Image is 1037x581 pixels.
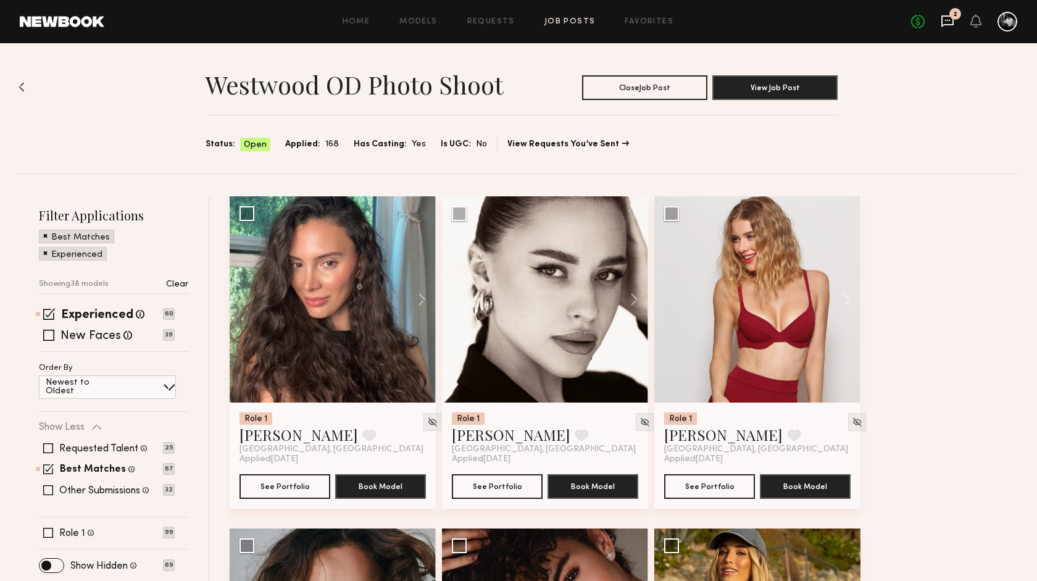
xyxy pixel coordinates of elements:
h1: Westwood OD Photo Shoot [206,69,503,100]
div: 2 [953,11,957,18]
a: [PERSON_NAME] [664,425,783,445]
button: Book Model [335,474,426,499]
p: Newest to Oldest [46,378,119,396]
a: Requests [467,18,515,26]
label: Experienced [61,309,133,322]
p: 67 [163,463,175,475]
p: Show Less [39,422,85,432]
a: Book Model [335,480,426,491]
div: Applied [DATE] [664,454,851,464]
p: 25 [163,442,175,454]
a: Home [343,18,370,26]
span: Status: [206,138,235,151]
img: Unhide Model [639,417,650,427]
span: Applied: [285,138,320,151]
p: Experienced [51,251,102,259]
label: New Faces [60,330,121,343]
div: Applied [DATE] [452,454,638,464]
button: See Portfolio [452,474,543,499]
span: Open [244,139,267,151]
h2: Filter Applications [39,207,188,224]
button: Book Model [548,474,638,499]
a: [PERSON_NAME] [452,425,570,445]
a: Book Model [760,480,851,491]
button: View Job Post [712,75,838,100]
div: Applied [DATE] [239,454,426,464]
p: Order By [39,364,73,372]
p: Clear [166,280,188,289]
a: Favorites [625,18,673,26]
div: Role 1 [239,412,272,425]
img: Unhide Model [852,417,862,427]
button: See Portfolio [239,474,330,499]
button: See Portfolio [664,474,755,499]
div: Role 1 [664,412,697,425]
label: Role 1 [59,529,85,538]
img: Unhide Model [427,417,438,427]
a: [PERSON_NAME] [239,425,358,445]
span: Yes [412,138,426,151]
p: 60 [163,308,175,320]
span: [GEOGRAPHIC_DATA], [GEOGRAPHIC_DATA] [452,445,636,454]
img: Back to previous page [19,82,25,92]
span: 168 [325,138,339,151]
span: No [476,138,487,151]
div: Role 1 [452,412,485,425]
span: Is UGC: [441,138,471,151]
p: 69 [163,559,175,571]
a: Models [399,18,437,26]
span: [GEOGRAPHIC_DATA], [GEOGRAPHIC_DATA] [664,445,848,454]
a: View Requests You’ve Sent [507,140,629,149]
a: Job Posts [544,18,596,26]
span: Has Casting: [354,138,407,151]
span: [GEOGRAPHIC_DATA], [GEOGRAPHIC_DATA] [239,445,423,454]
label: Best Matches [60,465,126,475]
label: Show Hidden [70,561,128,571]
p: Showing 38 models [39,280,109,288]
label: Other Submissions [59,486,140,496]
button: Book Model [760,474,851,499]
a: Book Model [548,480,638,491]
p: Best Matches [51,233,110,242]
p: 32 [163,484,175,496]
a: 2 [941,14,954,30]
p: 99 [163,527,175,538]
p: 39 [163,329,175,341]
label: Requested Talent [59,444,138,454]
button: CloseJob Post [582,75,707,100]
